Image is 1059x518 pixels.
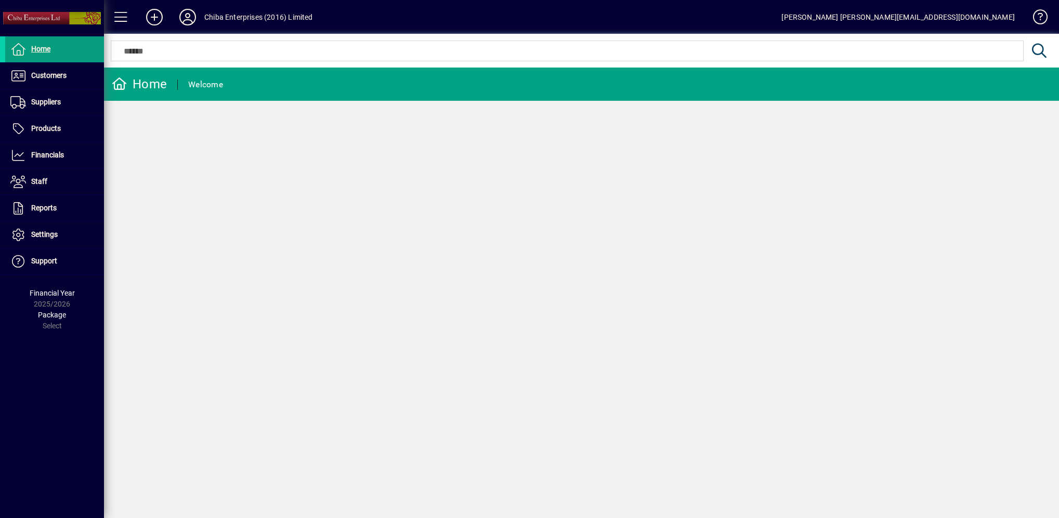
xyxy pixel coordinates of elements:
[5,142,104,168] a: Financials
[204,9,313,25] div: Chiba Enterprises (2016) Limited
[30,289,75,297] span: Financial Year
[5,63,104,89] a: Customers
[5,89,104,115] a: Suppliers
[5,195,104,221] a: Reports
[171,8,204,26] button: Profile
[5,248,104,274] a: Support
[31,177,47,185] span: Staff
[188,76,223,93] div: Welcome
[1025,2,1046,36] a: Knowledge Base
[31,45,50,53] span: Home
[31,98,61,106] span: Suppliers
[5,116,104,142] a: Products
[138,8,171,26] button: Add
[31,230,58,238] span: Settings
[31,204,57,212] span: Reports
[5,169,104,195] a: Staff
[38,311,66,319] span: Package
[781,9,1015,25] div: [PERSON_NAME] [PERSON_NAME][EMAIL_ADDRESS][DOMAIN_NAME]
[5,222,104,248] a: Settings
[31,257,57,265] span: Support
[31,71,67,79] span: Customers
[31,124,61,132] span: Products
[112,76,167,92] div: Home
[31,151,64,159] span: Financials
